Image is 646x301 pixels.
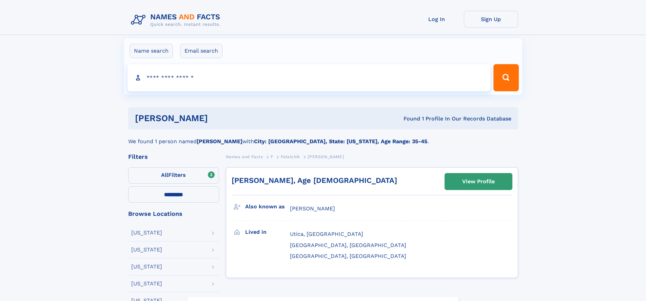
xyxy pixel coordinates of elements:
[290,205,335,212] span: [PERSON_NAME]
[197,138,242,145] b: [PERSON_NAME]
[131,281,162,286] div: [US_STATE]
[290,242,406,248] span: [GEOGRAPHIC_DATA], [GEOGRAPHIC_DATA]
[128,64,491,91] input: search input
[445,173,512,190] a: View Profile
[245,226,290,238] h3: Lived in
[306,115,511,123] div: Found 1 Profile In Our Records Database
[245,201,290,212] h3: Also known as
[226,152,263,161] a: Names and Facts
[493,64,518,91] button: Search Button
[308,154,344,159] span: [PERSON_NAME]
[128,11,226,29] img: Logo Names and Facts
[462,174,495,189] div: View Profile
[271,154,273,159] span: F
[180,44,222,58] label: Email search
[271,152,273,161] a: F
[254,138,427,145] b: City: [GEOGRAPHIC_DATA], State: [US_STATE], Age Range: 35-45
[128,154,219,160] div: Filters
[128,129,518,146] div: We found 1 person named with .
[131,247,162,252] div: [US_STATE]
[131,264,162,269] div: [US_STATE]
[128,211,219,217] div: Browse Locations
[290,231,363,237] span: Utica, [GEOGRAPHIC_DATA]
[281,152,300,161] a: Faleichik
[128,167,219,184] label: Filters
[410,11,464,27] a: Log In
[290,253,406,259] span: [GEOGRAPHIC_DATA], [GEOGRAPHIC_DATA]
[464,11,518,27] a: Sign Up
[161,172,168,178] span: All
[232,176,397,185] a: [PERSON_NAME], Age [DEMOGRAPHIC_DATA]
[281,154,300,159] span: Faleichik
[135,114,306,123] h1: [PERSON_NAME]
[131,230,162,236] div: [US_STATE]
[130,44,173,58] label: Name search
